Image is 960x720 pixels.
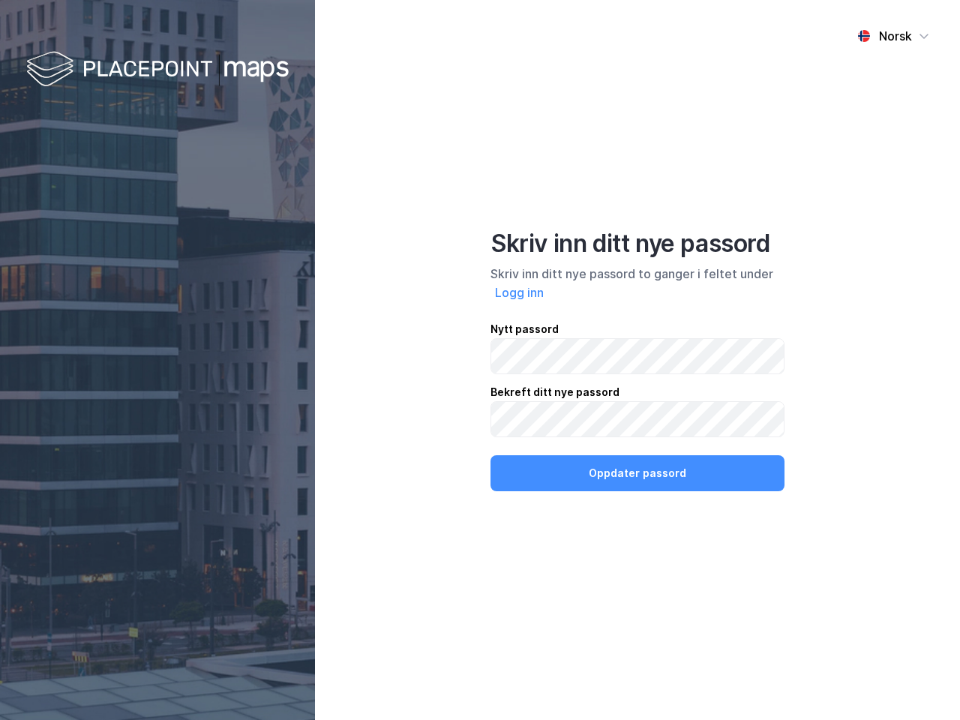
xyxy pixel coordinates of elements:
div: Skriv inn ditt nye passord [490,229,784,259]
img: logo-white.f07954bde2210d2a523dddb988cd2aa7.svg [26,48,289,92]
div: Bekreft ditt nye passord [490,383,784,401]
div: Skriv inn ditt nye passord to ganger i feltet under [490,265,784,302]
button: Logg inn [490,283,548,302]
button: Oppdater passord [490,455,784,491]
div: Norsk [879,27,912,45]
div: Nytt passord [490,320,784,338]
iframe: Chat Widget [885,648,960,720]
